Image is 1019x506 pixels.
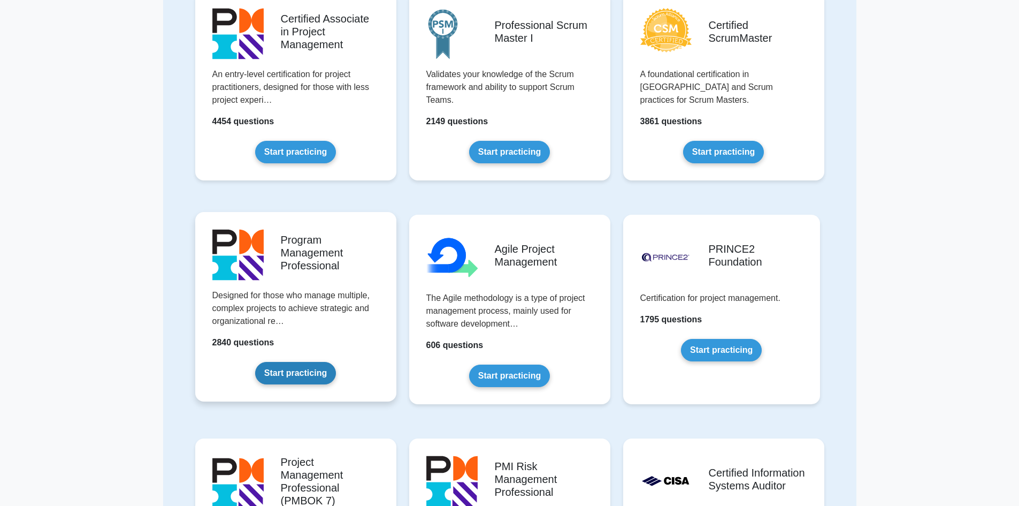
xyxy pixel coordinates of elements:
a: Start practicing [255,141,336,163]
a: Start practicing [469,141,550,163]
a: Start practicing [469,365,550,387]
a: Start practicing [681,339,762,361]
a: Start practicing [255,362,336,384]
a: Start practicing [683,141,764,163]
